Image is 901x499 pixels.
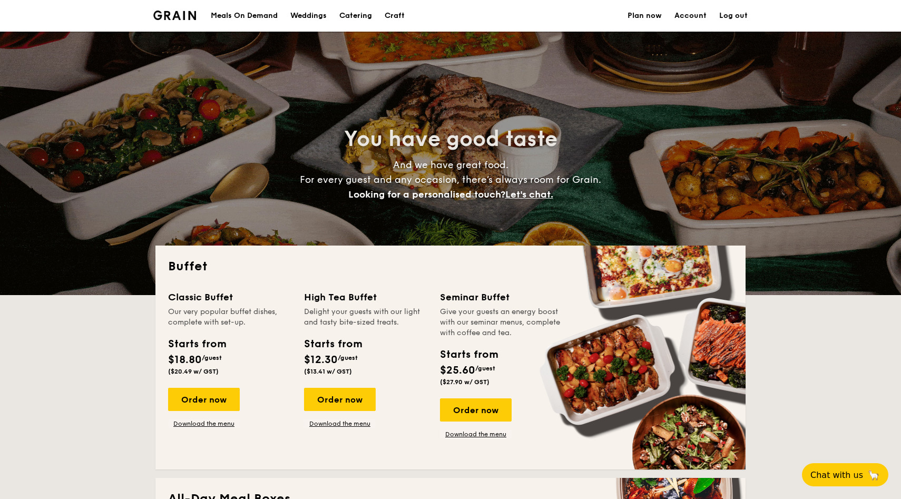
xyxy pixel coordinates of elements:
[304,290,427,305] div: High Tea Buffet
[168,307,291,328] div: Our very popular buffet dishes, complete with set-up.
[304,307,427,328] div: Delight your guests with our light and tasty bite-sized treats.
[304,354,338,366] span: $12.30
[475,365,495,372] span: /guest
[168,336,226,352] div: Starts from
[440,364,475,377] span: $25.60
[168,388,240,411] div: Order now
[168,419,240,428] a: Download the menu
[304,368,352,375] span: ($13.41 w/ GST)
[153,11,196,20] img: Grain
[440,398,512,422] div: Order now
[153,11,196,20] a: Logotype
[344,126,557,152] span: You have good taste
[867,469,880,481] span: 🦙
[168,354,202,366] span: $18.80
[440,430,512,438] a: Download the menu
[304,336,361,352] div: Starts from
[810,470,863,480] span: Chat with us
[348,189,505,200] span: Looking for a personalised touch?
[505,189,553,200] span: Let's chat.
[168,258,733,275] h2: Buffet
[300,159,601,200] span: And we have great food. For every guest and any occasion, there’s always room for Grain.
[168,290,291,305] div: Classic Buffet
[440,307,563,338] div: Give your guests an energy boost with our seminar menus, complete with coffee and tea.
[304,388,376,411] div: Order now
[202,354,222,361] span: /guest
[440,347,497,363] div: Starts from
[168,368,219,375] span: ($20.49 w/ GST)
[304,419,376,428] a: Download the menu
[440,290,563,305] div: Seminar Buffet
[338,354,358,361] span: /guest
[802,463,888,486] button: Chat with us🦙
[440,378,489,386] span: ($27.90 w/ GST)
